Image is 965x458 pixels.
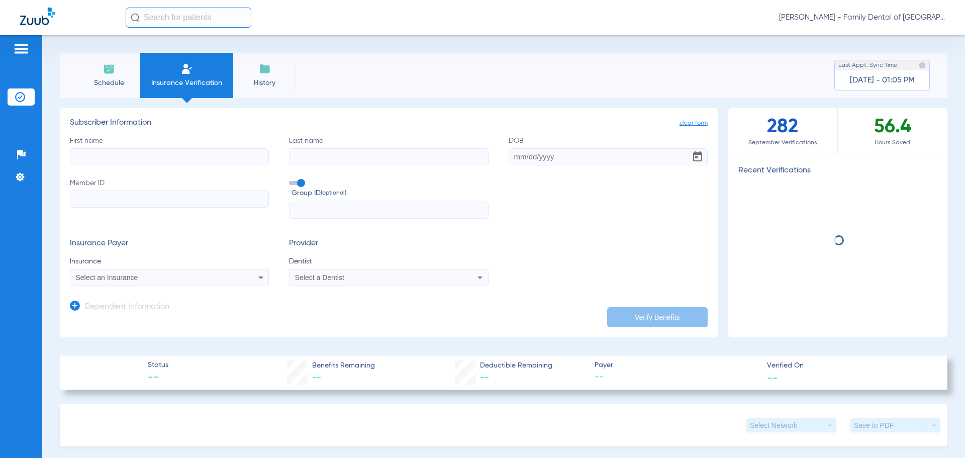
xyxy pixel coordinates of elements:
[595,371,758,384] span: --
[103,63,115,75] img: Schedule
[148,78,226,88] span: Insurance Verification
[480,360,552,371] span: Deductible Remaining
[241,78,288,88] span: History
[181,63,193,75] img: Manual Insurance Verification
[680,118,708,128] span: clear form
[76,273,138,282] span: Select an Insurance
[70,256,269,266] span: Insurance
[919,62,926,69] img: last sync help info
[289,136,488,165] label: Last name
[131,13,140,22] img: Search Icon
[20,8,55,25] img: Zuub Logo
[688,147,708,167] button: Open calendar
[85,302,169,312] h3: Dependent Information
[595,360,758,371] span: Payer
[292,188,488,199] span: Group ID
[289,148,488,165] input: Last name
[728,138,837,148] span: September Verifications
[509,148,708,165] input: DOBOpen calendar
[295,273,344,282] span: Select a Dentist
[509,136,708,165] label: DOB
[70,136,269,165] label: First name
[838,108,947,153] div: 56.4
[70,178,269,219] label: Member ID
[838,60,899,70] span: Last Appt. Sync Time:
[767,360,931,371] span: Verified On
[148,371,168,385] span: --
[728,166,947,176] h3: Recent Verifications
[767,372,778,383] span: --
[126,8,251,28] input: Search for patients
[607,307,708,327] button: Verify Benefits
[148,360,168,371] span: Status
[779,13,945,23] span: [PERSON_NAME] - Family Dental of [GEOGRAPHIC_DATA]
[480,373,489,382] span: --
[70,118,708,128] h3: Subscriber Information
[70,239,269,249] h3: Insurance Payer
[85,78,133,88] span: Schedule
[312,360,375,371] span: Benefits Remaining
[13,43,29,55] img: hamburger-icon
[70,191,269,208] input: Member ID
[728,108,838,153] div: 282
[838,138,947,148] span: Hours Saved
[289,256,488,266] span: Dentist
[312,373,321,382] span: --
[289,239,488,249] h3: Provider
[850,75,915,85] span: [DATE] - 01:05 PM
[259,63,271,75] img: History
[70,148,269,165] input: First name
[321,188,346,199] small: (optional)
